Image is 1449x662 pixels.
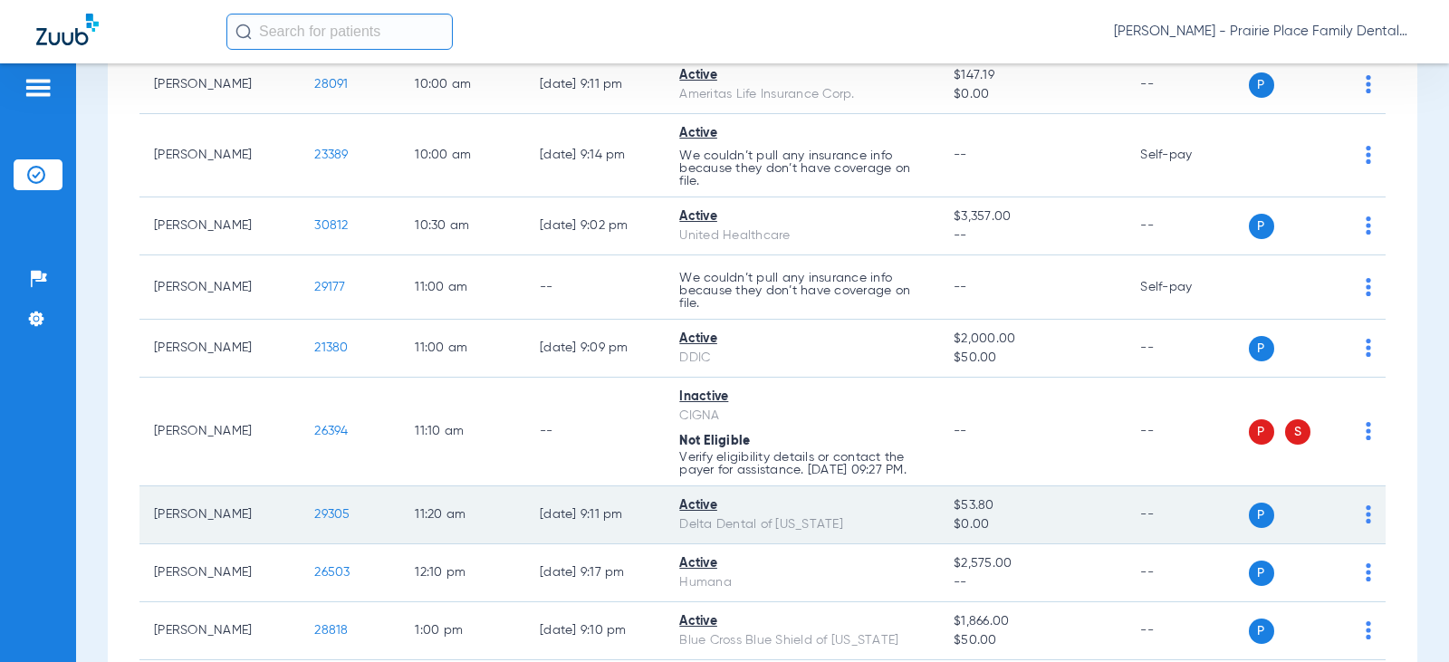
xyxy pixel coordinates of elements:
td: [DATE] 9:17 PM [525,544,665,602]
td: -- [1126,486,1248,544]
div: Blue Cross Blue Shield of [US_STATE] [679,631,925,650]
div: Inactive [679,388,925,407]
span: P [1249,619,1274,644]
div: United Healthcare [679,226,925,245]
td: -- [1126,320,1248,378]
div: Active [679,207,925,226]
span: 28818 [314,624,348,637]
img: group-dot-blue.svg [1366,278,1371,296]
td: [DATE] 9:14 PM [525,114,665,197]
span: 28091 [314,78,348,91]
td: [PERSON_NAME] [139,320,300,378]
span: $0.00 [954,515,1111,534]
p: Verify eligibility details or contact the payer for assistance. [DATE] 09:27 PM. [679,451,925,476]
td: 11:00 AM [400,320,525,378]
span: P [1249,336,1274,361]
span: -- [954,226,1111,245]
span: 26503 [314,566,350,579]
div: Delta Dental of [US_STATE] [679,515,925,534]
td: [DATE] 9:02 PM [525,197,665,255]
span: 23389 [314,149,348,161]
div: DDIC [679,349,925,368]
td: -- [525,378,665,486]
td: 11:20 AM [400,486,525,544]
input: Search for patients [226,14,453,50]
div: Active [679,124,925,143]
td: 1:00 PM [400,602,525,660]
span: S [1285,419,1310,445]
img: group-dot-blue.svg [1366,339,1371,357]
span: $50.00 [954,631,1111,650]
span: P [1249,561,1274,586]
img: group-dot-blue.svg [1366,422,1371,440]
span: P [1249,419,1274,445]
span: 30812 [314,219,348,232]
span: 29305 [314,508,350,521]
img: group-dot-blue.svg [1366,216,1371,235]
td: 10:00 AM [400,56,525,114]
img: Zuub Logo [36,14,99,45]
div: Humana [679,573,925,592]
span: $2,575.00 [954,554,1111,573]
div: Ameritas Life Insurance Corp. [679,85,925,104]
span: $3,357.00 [954,207,1111,226]
img: hamburger-icon [24,77,53,99]
img: group-dot-blue.svg [1366,563,1371,581]
span: 29177 [314,281,345,293]
td: [DATE] 9:11 PM [525,56,665,114]
span: 21380 [314,341,348,354]
span: $0.00 [954,85,1111,104]
td: [PERSON_NAME] [139,378,300,486]
td: -- [1126,56,1248,114]
td: 11:00 AM [400,255,525,320]
span: $50.00 [954,349,1111,368]
td: [PERSON_NAME] [139,56,300,114]
td: [PERSON_NAME] [139,255,300,320]
td: 11:10 AM [400,378,525,486]
td: -- [1126,602,1248,660]
div: Active [679,330,925,349]
span: -- [954,149,967,161]
span: -- [954,281,967,293]
span: P [1249,503,1274,528]
td: 10:00 AM [400,114,525,197]
img: group-dot-blue.svg [1366,75,1371,93]
span: P [1249,214,1274,239]
div: Active [679,496,925,515]
span: -- [954,573,1111,592]
img: Search Icon [235,24,252,40]
span: 26394 [314,425,348,437]
div: Active [679,66,925,85]
img: group-dot-blue.svg [1366,505,1371,523]
td: -- [1126,544,1248,602]
p: We couldn’t pull any insurance info because they don’t have coverage on file. [679,272,925,310]
span: $147.19 [954,66,1111,85]
span: Not Eligible [679,435,750,447]
td: -- [525,255,665,320]
td: -- [1126,197,1248,255]
td: [PERSON_NAME] [139,602,300,660]
img: group-dot-blue.svg [1366,146,1371,164]
td: [PERSON_NAME] [139,544,300,602]
td: -- [1126,378,1248,486]
p: We couldn’t pull any insurance info because they don’t have coverage on file. [679,149,925,187]
td: 10:30 AM [400,197,525,255]
span: $1,866.00 [954,612,1111,631]
span: P [1249,72,1274,98]
td: Self-pay [1126,255,1248,320]
div: Active [679,612,925,631]
td: Self-pay [1126,114,1248,197]
div: Active [679,554,925,573]
td: [DATE] 9:09 PM [525,320,665,378]
td: [DATE] 9:10 PM [525,602,665,660]
img: group-dot-blue.svg [1366,621,1371,639]
td: [DATE] 9:11 PM [525,486,665,544]
div: CIGNA [679,407,925,426]
span: $2,000.00 [954,330,1111,349]
td: [PERSON_NAME] [139,197,300,255]
span: -- [954,425,967,437]
td: 12:10 PM [400,544,525,602]
td: [PERSON_NAME] [139,114,300,197]
span: $53.80 [954,496,1111,515]
td: [PERSON_NAME] [139,486,300,544]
